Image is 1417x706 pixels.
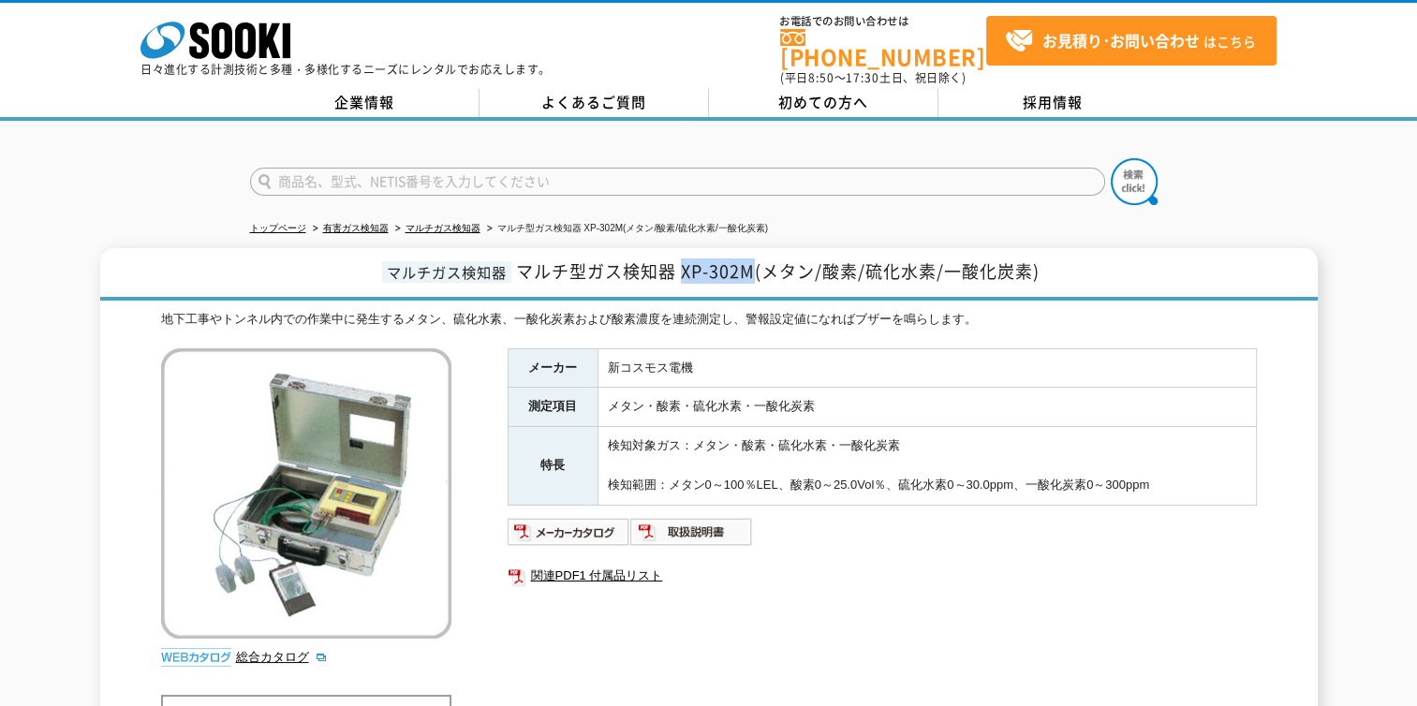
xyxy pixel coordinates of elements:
td: 新コスモス電機 [598,348,1256,388]
span: (平日 ～ 土日、祝日除く) [780,69,966,86]
a: 有害ガス検知器 [323,223,389,233]
span: マルチガス検知器 [382,261,511,283]
img: 取扱説明書 [630,517,753,547]
a: [PHONE_NUMBER] [780,29,986,67]
span: 初めての方へ [778,92,868,112]
img: webカタログ [161,648,231,667]
th: 特長 [508,427,598,505]
img: メーカーカタログ [508,517,630,547]
a: 取扱説明書 [630,529,753,543]
span: 17:30 [846,69,879,86]
td: メタン・酸素・硫化水素・一酸化炭素 [598,388,1256,427]
th: メーカー [508,348,598,388]
a: メーカーカタログ [508,529,630,543]
td: 検知対象ガス：メタン・酸素・硫化水素・一酸化炭素 検知範囲：メタン0～100％LEL、酸素0～25.0Vol％、硫化水素0～30.0ppm、一酸化炭素0～300ppm [598,427,1256,505]
span: マルチ型ガス検知器 XP-302M(メタン/酸素/硫化水素/一酸化炭素) [516,258,1040,284]
a: 企業情報 [250,89,480,117]
strong: お見積り･お問い合わせ [1042,29,1200,51]
a: お見積り･お問い合わせはこちら [986,16,1277,66]
th: 測定項目 [508,388,598,427]
a: マルチガス検知器 [406,223,480,233]
span: お電話でのお問い合わせは [780,16,986,27]
a: 初めての方へ [709,89,938,117]
span: はこちら [1005,27,1256,55]
div: 地下工事やトンネル内での作業中に発生するメタン、硫化水素、一酸化炭素および酸素濃度を連続測定し、警報設定値になればブザーを鳴らします。 [161,310,1257,330]
input: 商品名、型式、NETIS番号を入力してください [250,168,1105,196]
a: 採用情報 [938,89,1168,117]
a: よくあるご質問 [480,89,709,117]
img: btn_search.png [1111,158,1158,205]
a: 関連PDF1 付属品リスト [508,564,1257,588]
p: 日々進化する計測技術と多種・多様化するニーズにレンタルでお応えします。 [140,64,551,75]
a: トップページ [250,223,306,233]
span: 8:50 [808,69,834,86]
li: マルチ型ガス検知器 XP-302M(メタン/酸素/硫化水素/一酸化炭素) [483,219,768,239]
img: マルチ型ガス検知器 XP-302M(メタン/酸素/硫化水素/一酸化炭素) [161,348,451,639]
a: 総合カタログ [236,650,328,664]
